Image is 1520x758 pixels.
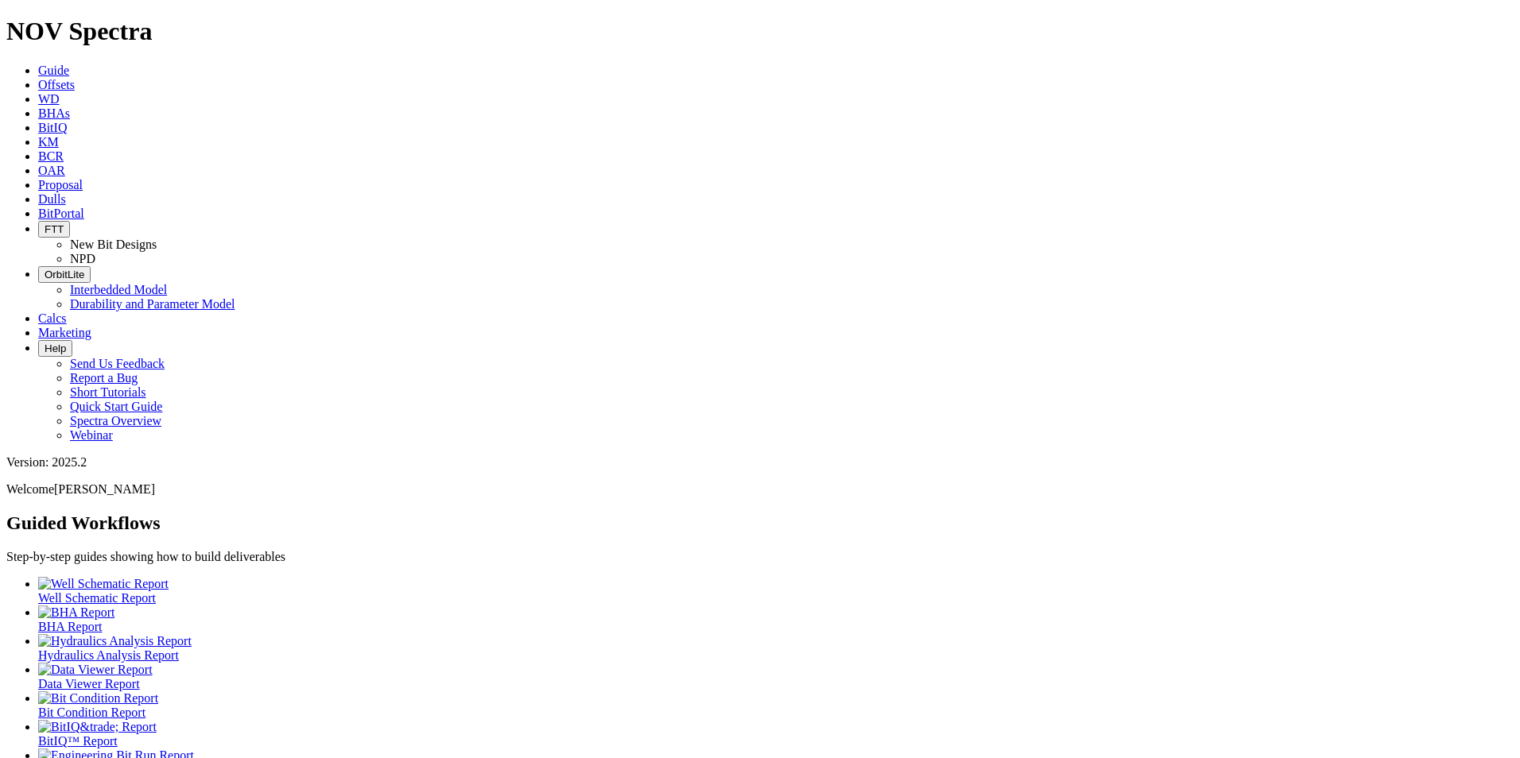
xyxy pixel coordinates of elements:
a: BHA Report BHA Report [38,605,1514,633]
img: Hydraulics Analysis Report [38,634,192,648]
a: Dulls [38,192,66,206]
span: BHA Report [38,620,102,633]
a: Proposal [38,178,83,191]
img: BHA Report [38,605,114,620]
a: Marketing [38,326,91,339]
a: Well Schematic Report Well Schematic Report [38,577,1514,605]
span: Help [45,342,66,354]
h2: Guided Workflows [6,512,1514,534]
span: FTT [45,223,64,235]
img: Bit Condition Report [38,691,158,706]
a: WD [38,92,60,106]
a: Durability and Parameter Model [70,297,235,311]
a: Bit Condition Report Bit Condition Report [38,691,1514,719]
a: Short Tutorials [70,385,146,399]
a: Quick Start Guide [70,400,162,413]
span: Hydraulics Analysis Report [38,648,179,662]
a: Hydraulics Analysis Report Hydraulics Analysis Report [38,634,1514,662]
a: Spectra Overview [70,414,161,427]
span: Data Viewer Report [38,677,140,690]
a: Calcs [38,311,67,325]
div: Version: 2025.2 [6,455,1514,470]
a: NPD [70,252,95,265]
a: BHAs [38,106,70,120]
img: Well Schematic Report [38,577,169,591]
span: [PERSON_NAME] [54,482,155,496]
a: Report a Bug [70,371,138,385]
a: OAR [38,164,65,177]
button: OrbitLite [38,266,91,283]
a: Webinar [70,428,113,442]
a: BitPortal [38,207,84,220]
span: OrbitLite [45,269,84,280]
img: Data Viewer Report [38,663,153,677]
a: New Bit Designs [70,238,157,251]
a: Send Us Feedback [70,357,165,370]
h1: NOV Spectra [6,17,1514,46]
p: Welcome [6,482,1514,497]
span: BitIQ™ Report [38,734,118,748]
p: Step-by-step guides showing how to build deliverables [6,550,1514,564]
button: Help [38,340,72,357]
a: KM [38,135,59,149]
span: Bit Condition Report [38,706,145,719]
a: Data Viewer Report Data Viewer Report [38,663,1514,690]
img: BitIQ&trade; Report [38,720,157,734]
a: BitIQ [38,121,67,134]
a: Offsets [38,78,75,91]
a: Guide [38,64,69,77]
a: BitIQ&trade; Report BitIQ™ Report [38,720,1514,748]
button: FTT [38,221,70,238]
a: BCR [38,149,64,163]
span: Well Schematic Report [38,591,156,605]
a: Interbedded Model [70,283,167,296]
